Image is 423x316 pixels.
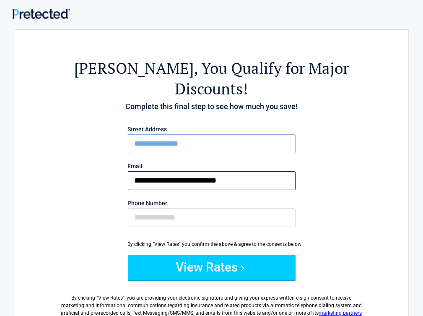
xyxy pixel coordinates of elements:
[61,58,362,99] h2: , You Qualify for Major Discounts!
[128,255,296,280] button: View Rates
[99,295,123,301] span: View Rates
[128,240,296,248] div: By clicking "View Rates" you confirm the above & agree to the consents below
[128,126,296,132] label: Street Address
[128,163,296,169] label: Email
[128,200,296,206] label: Phone Number
[13,8,70,19] img: Main Logo
[74,58,194,78] span: [PERSON_NAME]
[61,101,362,112] h4: Complete this final step to see how much you save!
